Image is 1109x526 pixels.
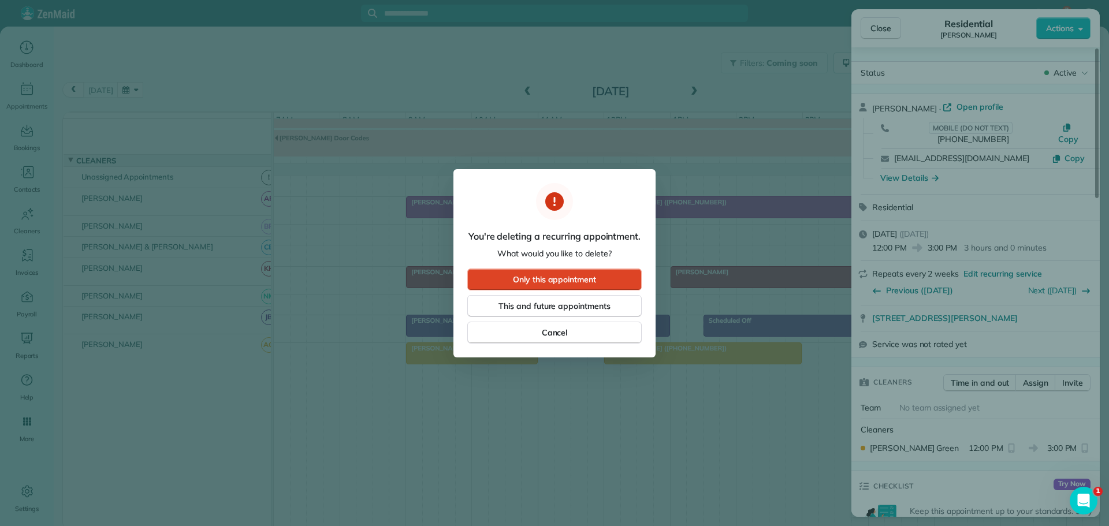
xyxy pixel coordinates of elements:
[498,300,611,312] span: This and future appointments
[1093,487,1103,496] span: 1
[1070,487,1097,514] iframe: Intercom live chat
[513,274,596,285] span: Only this appointment
[467,295,642,317] button: This and future appointments
[467,322,642,344] button: Cancel
[467,268,642,290] button: Only this appointment
[468,229,641,243] span: You're deleting a recurring appointment.
[497,248,612,259] span: What would you like to delete?
[542,327,568,338] span: Cancel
